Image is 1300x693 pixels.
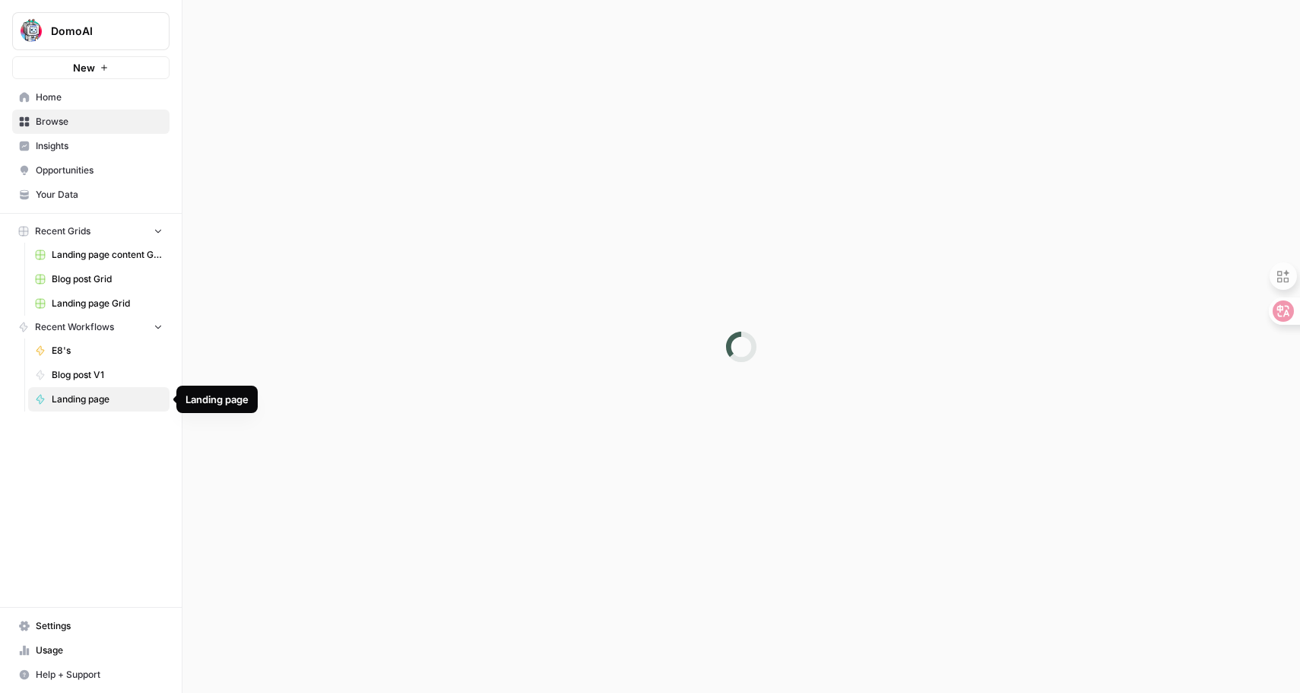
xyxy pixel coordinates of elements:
[52,297,163,310] span: Landing page Grid
[12,316,170,339] button: Recent Workflows
[12,614,170,638] a: Settings
[52,368,163,382] span: Blog post V1
[28,291,170,316] a: Landing page Grid
[28,363,170,387] a: Blog post V1
[52,393,163,406] span: Landing page
[36,188,163,202] span: Your Data
[36,164,163,177] span: Opportunities
[36,644,163,657] span: Usage
[36,91,163,104] span: Home
[12,158,170,183] a: Opportunities
[28,267,170,291] a: Blog post Grid
[12,183,170,207] a: Your Data
[12,85,170,110] a: Home
[73,60,95,75] span: New
[51,24,143,39] span: DomoAI
[12,638,170,663] a: Usage
[28,387,170,412] a: Landing page
[28,339,170,363] a: E8's
[52,248,163,262] span: Landing page content Grid
[52,272,163,286] span: Blog post Grid
[36,668,163,682] span: Help + Support
[36,139,163,153] span: Insights
[17,17,45,45] img: DomoAI Logo
[28,243,170,267] a: Landing page content Grid
[36,619,163,633] span: Settings
[12,134,170,158] a: Insights
[12,56,170,79] button: New
[12,220,170,243] button: Recent Grids
[12,110,170,134] a: Browse
[35,224,90,238] span: Recent Grids
[52,344,163,358] span: E8's
[12,663,170,687] button: Help + Support
[12,12,170,50] button: Workspace: DomoAI
[35,320,114,334] span: Recent Workflows
[36,115,163,129] span: Browse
